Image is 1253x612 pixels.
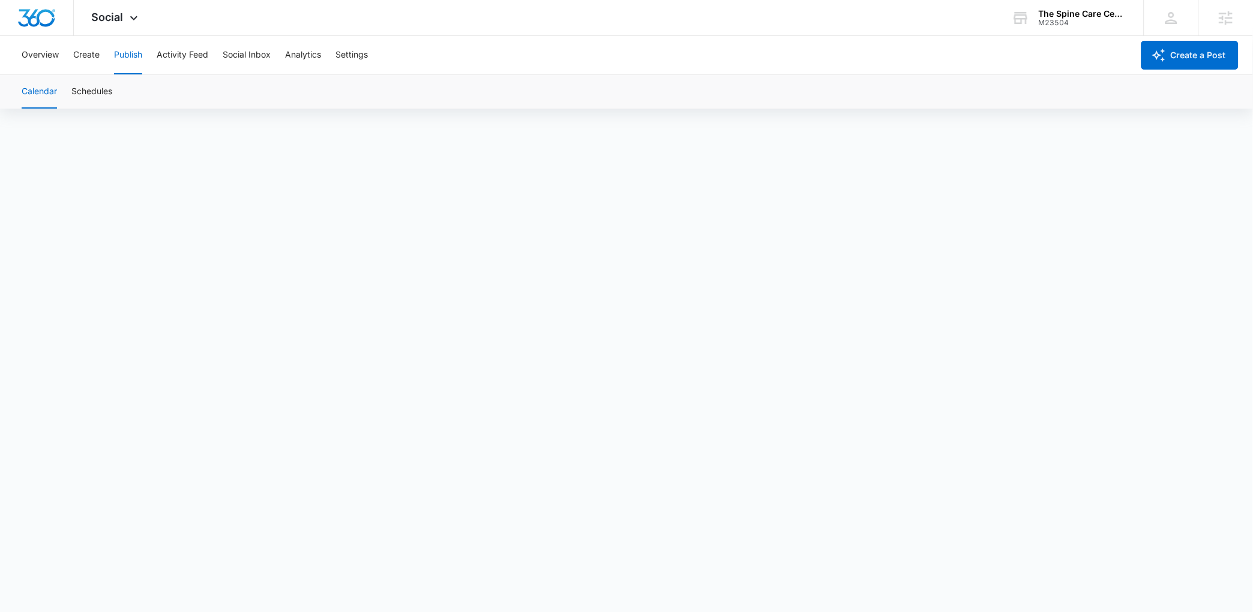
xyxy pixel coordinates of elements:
[1039,9,1126,19] div: account name
[114,36,142,74] button: Publish
[22,75,57,109] button: Calendar
[285,36,321,74] button: Analytics
[71,75,112,109] button: Schedules
[1039,19,1126,27] div: account id
[157,36,208,74] button: Activity Feed
[22,36,59,74] button: Overview
[1141,41,1239,70] button: Create a Post
[73,36,100,74] button: Create
[335,36,368,74] button: Settings
[92,11,124,23] span: Social
[223,36,271,74] button: Social Inbox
